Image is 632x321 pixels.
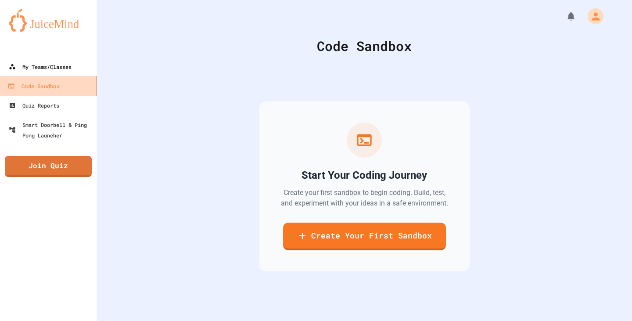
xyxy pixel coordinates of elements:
div: Quiz Reports [9,100,59,111]
div: My Teams/Classes [9,61,72,72]
div: Code Sandbox [118,36,610,56]
div: My Account [578,6,606,26]
div: Code Sandbox [7,81,59,92]
h2: Start Your Coding Journey [302,168,427,182]
a: Create Your First Sandbox [283,223,446,250]
div: My Notifications [549,9,578,24]
img: logo-orange.svg [9,9,88,32]
a: Join Quiz [5,156,92,177]
div: Smart Doorbell & Ping Pong Launcher [9,119,93,141]
p: Create your first sandbox to begin coding. Build, test, and experiment with your ideas in a safe ... [280,188,449,209]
